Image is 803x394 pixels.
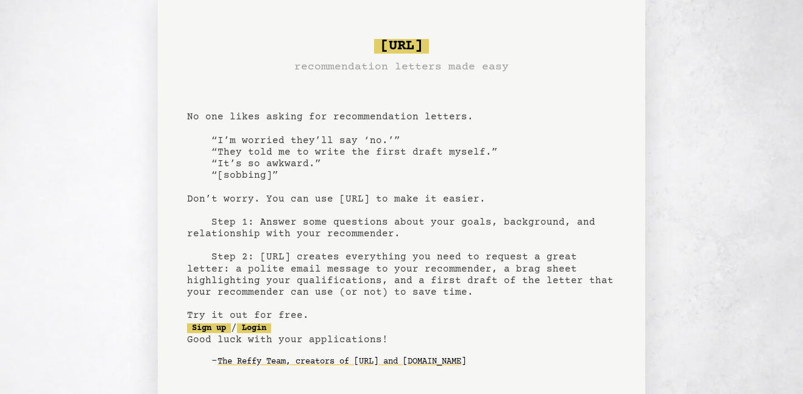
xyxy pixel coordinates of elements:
[294,58,509,76] h3: recommendation letters made easy
[374,39,429,54] span: [URL]
[187,323,231,333] a: Sign up
[218,352,466,371] a: The Reffy Team, creators of [URL] and [DOMAIN_NAME]
[237,323,271,333] a: Login
[187,34,616,391] pre: No one likes asking for recommendation letters. “I’m worried they’ll say ‘no.’” “They told me to ...
[211,356,616,368] div: -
